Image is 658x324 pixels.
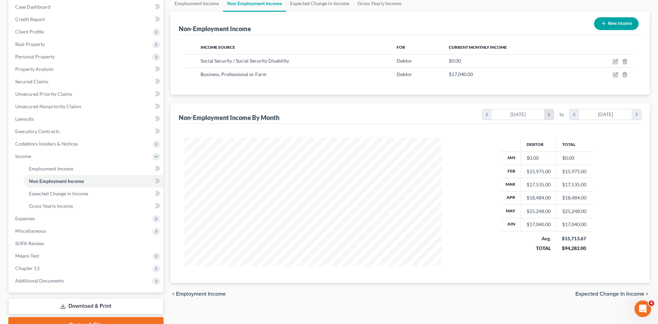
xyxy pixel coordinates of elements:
[10,237,164,250] a: SOFA Review
[15,141,78,147] span: Codebtors Insiders & Notices
[449,71,473,77] span: $17,040.00
[500,191,521,204] th: Apr
[526,245,551,252] div: TOTAL
[15,253,39,259] span: Means Test
[179,113,279,122] div: Non-Employment Income By Month
[492,109,545,120] div: [DATE]
[201,45,235,50] span: Income Source
[527,155,551,161] div: $0.00
[15,78,48,84] span: Secured Claims
[556,178,592,191] td: $17,535.00
[15,66,54,72] span: Property Analysis
[500,151,521,165] th: Jan
[449,58,461,64] span: $0.00
[15,116,34,122] span: Lawsuits
[500,165,521,178] th: Feb
[500,178,521,191] th: Mar
[10,13,164,26] a: Credit Report
[526,235,551,242] div: Avg.
[179,25,251,33] div: Non-Employment Income
[449,45,507,50] span: Current Monthly Income
[632,109,641,120] i: chevron_right
[29,191,88,196] span: Expected Change in Income
[15,103,81,109] span: Unsecured Nonpriority Claims
[15,228,46,234] span: Miscellaneous
[10,113,164,125] a: Lawsuits
[544,109,554,120] i: chevron_right
[562,245,586,252] div: $94,282.00
[15,265,39,271] span: Chapter 13
[527,168,551,175] div: $15,975.00
[562,235,586,242] div: $15,713.67
[15,240,44,246] span: SOFA Review
[556,151,592,165] td: $0.00
[201,71,267,77] span: Business, Professional or Farm
[527,208,551,215] div: $25,248.00
[556,165,592,178] td: $15,975.00
[575,291,644,297] span: Expected Change in Income
[24,175,164,187] a: Non Employment Income
[29,203,73,209] span: Gross Yearly Income
[176,291,226,297] span: Employment Income
[29,166,73,172] span: Employment Income
[15,4,50,10] span: Case Dashboard
[15,153,31,159] span: Income
[24,187,164,200] a: Expected Change in Income
[24,163,164,175] a: Employment Income
[575,291,650,297] button: Expected Change in Income chevron_right
[24,200,164,212] a: Gross Yearly Income
[556,205,592,218] td: $25,248.00
[556,218,592,231] td: $17,040.00
[521,138,556,151] th: Debtor
[170,291,176,297] i: chevron_left
[10,63,164,75] a: Property Analysis
[15,278,64,284] span: Additional Documents
[500,205,521,218] th: May
[201,58,289,64] span: Social Security / Social Security Disability
[556,138,592,151] th: Total
[594,17,639,30] button: New Income
[500,218,521,231] th: Jun
[527,181,551,188] div: $17,535.00
[482,109,492,120] i: chevron_left
[29,178,84,184] span: Non Employment Income
[570,109,579,120] i: chevron_left
[15,54,55,59] span: Personal Property
[10,1,164,13] a: Case Dashboard
[10,75,164,88] a: Secured Claims
[527,221,551,228] div: $17,040.00
[15,29,44,35] span: Client Profile
[170,291,226,297] button: chevron_left Employment Income
[556,191,592,204] td: $18,484.00
[634,300,651,317] iframe: Intercom live chat
[15,91,72,97] span: Unsecured Priority Claims
[527,194,551,201] div: $18,484.00
[10,125,164,138] a: Executory Contracts
[397,58,412,64] span: Debtor
[15,41,45,47] span: Real Property
[15,128,59,134] span: Executory Contracts
[649,300,654,306] span: 4
[8,298,164,314] a: Download & Print
[15,16,45,22] span: Credit Report
[644,291,650,297] i: chevron_right
[10,88,164,100] a: Unsecured Priority Claims
[397,71,412,77] span: Debtor
[579,109,632,120] div: [DATE]
[397,45,405,50] span: For
[15,215,35,221] span: Expenses
[559,111,564,118] span: to
[10,100,164,113] a: Unsecured Nonpriority Claims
